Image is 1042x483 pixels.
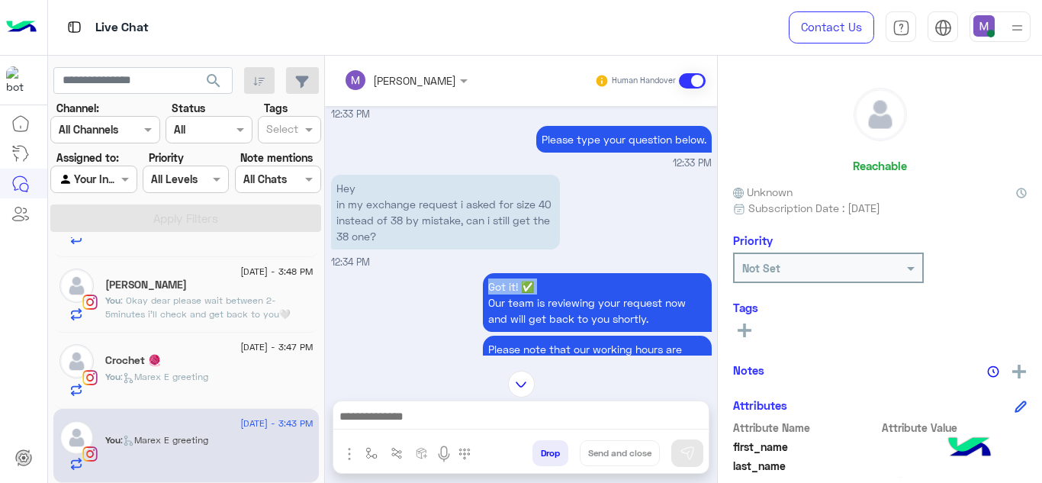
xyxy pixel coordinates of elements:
button: Drop [532,440,568,466]
p: 25/8/2025, 12:34 PM [331,175,560,250]
img: notes [987,365,999,378]
button: search [195,67,233,100]
span: first_name [733,439,879,455]
img: profile [1008,18,1027,37]
h6: Notes [733,363,764,377]
img: tab [65,18,84,37]
img: Instagram [82,295,98,310]
span: You [105,434,121,446]
h5: Delara Abokhatwa [105,279,187,291]
img: make a call [458,448,471,460]
span: Unknown [733,184,793,200]
span: : Marex E greeting [121,371,208,382]
a: tab [886,11,916,43]
span: You [105,371,121,382]
img: defaultAdmin.png [854,89,906,140]
h6: Tags [733,301,1027,314]
img: userImage [973,15,995,37]
a: Contact Us [789,11,874,43]
div: Select [264,121,298,140]
span: [DATE] - 3:48 PM [240,265,313,279]
span: [DATE] - 3:47 PM [240,340,313,354]
img: tab [892,19,910,37]
span: Subscription Date : [DATE] [748,200,880,216]
img: Instagram [82,370,98,385]
button: select flow [359,440,384,465]
p: 25/8/2025, 12:33 PM [536,126,712,153]
label: Tags [264,100,288,116]
img: Instagram [82,446,98,462]
label: Channel: [56,100,99,116]
button: Apply Filters [50,204,321,232]
img: send message [680,446,695,461]
p: 25/8/2025, 12:34 PM [483,336,712,459]
h6: Priority [733,233,773,247]
p: Live Chat [95,18,149,38]
img: send voice note [435,445,453,463]
h6: Reachable [853,159,907,172]
h6: Attributes [733,398,787,412]
label: Status [172,100,205,116]
img: create order [416,447,428,459]
img: tab [934,19,952,37]
label: Note mentions [240,150,313,166]
button: Trigger scenario [384,440,410,465]
img: defaultAdmin.png [59,344,94,378]
span: Attribute Value [882,420,1028,436]
img: send attachment [340,445,359,463]
button: Send and close [580,440,660,466]
img: defaultAdmin.png [59,420,94,455]
span: Attribute Name [733,420,879,436]
span: 12:33 PM [673,156,712,171]
p: 25/8/2025, 12:34 PM [483,273,712,332]
span: : Marex E greeting [121,434,208,446]
h5: Crochet 🧶 [105,354,161,367]
img: add [1012,365,1026,378]
span: [DATE] - 3:43 PM [240,417,313,430]
button: create order [410,440,435,465]
img: Logo [6,11,37,43]
span: search [204,72,223,90]
label: Priority [149,150,184,166]
img: 317874714732967 [6,66,34,94]
label: Assigned to: [56,150,119,166]
img: scroll [508,371,535,398]
img: hulul-logo.png [943,422,996,475]
img: select flow [365,447,378,459]
span: You [105,295,121,306]
img: Trigger scenario [391,447,403,459]
span: 12:33 PM [331,108,370,120]
img: defaultAdmin.png [59,269,94,303]
span: Okay dear please wait between 2-5minutes i'll check and get back to you🤍 [105,295,291,320]
span: 12:34 PM [331,256,370,268]
small: Human Handover [612,75,676,87]
span: last_name [733,458,879,474]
